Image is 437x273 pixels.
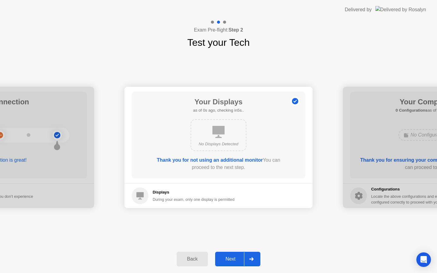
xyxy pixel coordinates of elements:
[149,157,288,171] div: You can proceed to the next step.
[153,197,235,202] div: During your exam, only one display is permitted
[196,141,241,147] div: No Displays Detected
[217,256,244,262] div: Next
[157,157,263,163] b: Thank you for not using an additional monitor
[193,107,244,113] h5: as of 0s ago, checking in5s..
[229,27,243,32] b: Step 2
[416,252,431,267] div: Open Intercom Messenger
[193,96,244,107] h1: Your Displays
[153,189,235,195] h5: Displays
[375,6,426,13] img: Delivered by Rosalyn
[177,252,208,266] button: Back
[215,252,260,266] button: Next
[187,35,250,50] h1: Test your Tech
[178,256,206,262] div: Back
[194,26,243,34] h4: Exam Pre-flight:
[345,6,372,13] div: Delivered by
